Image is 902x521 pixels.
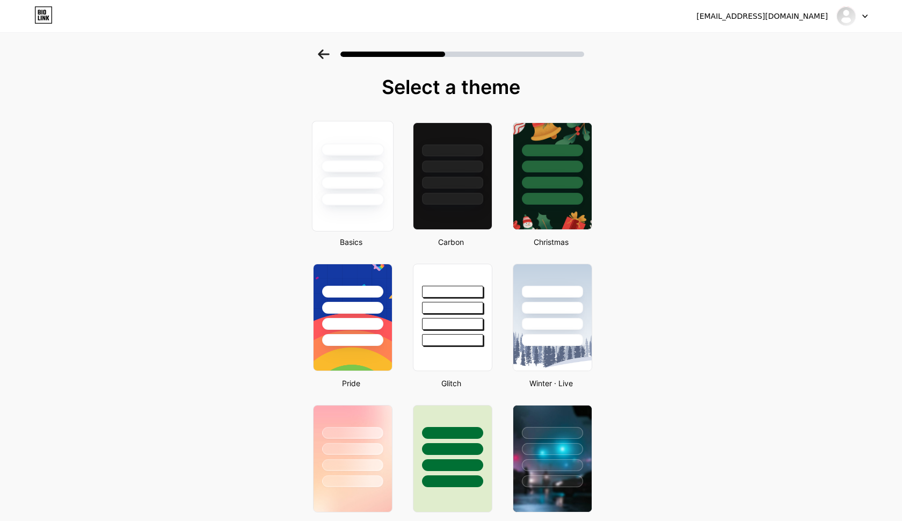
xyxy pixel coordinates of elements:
[410,236,492,248] div: Carbon
[510,236,592,248] div: Christmas
[309,76,593,98] div: Select a theme
[410,378,492,389] div: Glitch
[310,378,392,389] div: Pride
[836,6,856,26] img: nithin vv
[696,11,828,22] div: [EMAIL_ADDRESS][DOMAIN_NAME]
[510,378,592,389] div: Winter · Live
[310,236,392,248] div: Basics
